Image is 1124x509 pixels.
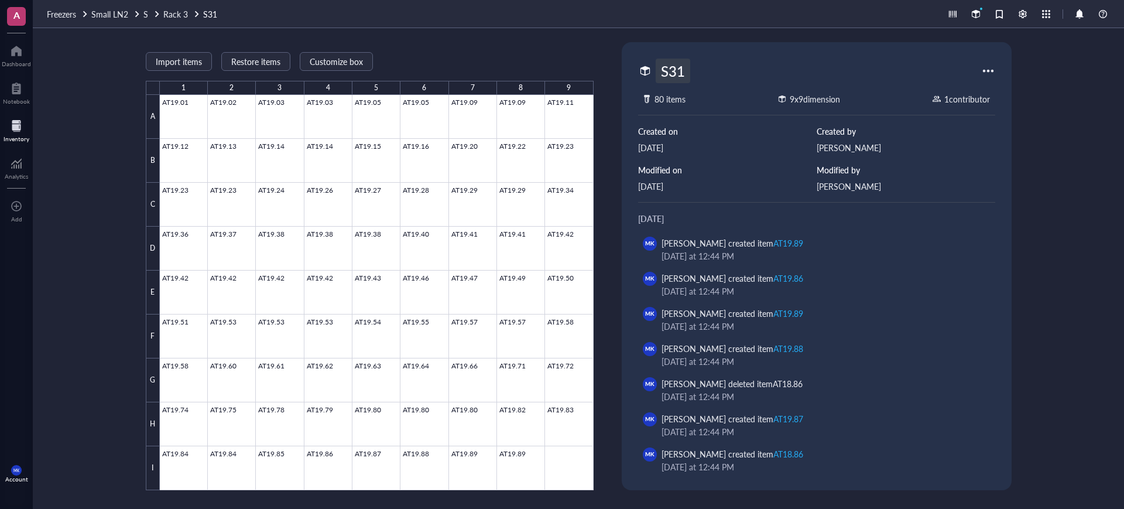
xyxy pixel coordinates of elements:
div: AT19.89 [773,308,803,319]
span: A [13,8,20,22]
button: Import items [146,52,212,71]
div: [DATE] [638,212,995,225]
div: Created by [817,125,995,138]
div: G [146,358,160,402]
div: Notebook [3,98,30,105]
span: MK [645,310,654,318]
div: AT19.87 [773,413,803,425]
span: MK [645,345,654,353]
div: AT19.88 [773,343,803,354]
div: [DATE] at 12:44 PM [662,320,981,333]
div: 9 x 9 dimension [790,93,840,105]
div: Dashboard [2,60,31,67]
div: 6 [422,80,426,95]
a: MK[PERSON_NAME] created itemAT19.89[DATE] at 12:44 PM [638,302,995,337]
div: 1 [181,80,186,95]
span: Freezers [47,8,76,20]
a: S31 [203,8,220,21]
div: [PERSON_NAME] created item [662,342,803,355]
div: [PERSON_NAME] created item [662,272,803,285]
div: AT18.86 [773,378,803,390]
div: I [146,446,160,490]
span: MK [645,415,654,423]
span: MK [645,450,654,459]
span: Import items [156,57,202,66]
a: SRack 3 [143,8,201,21]
span: Rack 3 [163,8,188,20]
div: B [146,139,160,183]
div: E [146,271,160,315]
span: Small LN2 [91,8,128,20]
div: Inventory [4,135,29,142]
div: 80 items [654,93,686,105]
div: Created on [638,125,817,138]
a: MK[PERSON_NAME] created itemAT19.88[DATE] at 12:44 PM [638,337,995,373]
div: [PERSON_NAME] [817,141,995,154]
span: MK [645,240,654,248]
div: [DATE] at 12:44 PM [662,390,981,403]
div: AT19.86 [773,272,803,284]
div: [PERSON_NAME] created item [662,412,803,425]
span: Customize box [310,57,363,66]
span: Restore items [231,57,280,66]
div: [DATE] at 12:44 PM [662,425,981,438]
a: Notebook [3,79,30,105]
div: 1 contributor [944,93,990,105]
div: [DATE] at 12:44 PM [662,460,981,473]
div: [PERSON_NAME] created item [662,447,803,460]
a: Freezers [47,8,89,21]
div: [DATE] at 12:44 PM [662,250,981,262]
a: Dashboard [2,42,31,67]
a: MK[PERSON_NAME] created itemAT18.86[DATE] at 12:44 PM [638,443,995,478]
span: S [143,8,148,20]
div: Modified on [638,163,817,176]
a: Small LN2 [91,8,141,21]
a: MK[PERSON_NAME] created itemAT19.89[DATE] at 12:44 PM [638,232,995,267]
div: [DATE] at 12:44 PM [662,355,981,368]
a: Analytics [5,154,28,180]
div: [DATE] at 12:44 PM [662,285,981,298]
div: 2 [229,80,234,95]
div: S31 [656,59,690,83]
div: F [146,315,160,358]
div: AT19.89 [773,237,803,249]
div: [PERSON_NAME] created item [662,237,803,250]
span: MK [13,468,19,473]
span: MK [645,275,654,283]
div: Add [11,216,22,223]
a: MK[PERSON_NAME] created itemAT19.86[DATE] at 12:44 PM [638,267,995,302]
div: 8 [519,80,523,95]
button: Customize box [300,52,373,71]
button: Restore items [221,52,290,71]
div: 9 [567,80,571,95]
div: Modified by [817,163,995,176]
div: C [146,183,160,227]
div: [DATE] [638,180,817,193]
div: D [146,227,160,271]
div: 4 [326,80,330,95]
div: H [146,402,160,446]
a: MK[PERSON_NAME] created itemAT19.87[DATE] at 12:44 PM [638,408,995,443]
div: AT18.86 [773,448,803,460]
div: Analytics [5,173,28,180]
div: [DATE] [638,141,817,154]
div: 5 [374,80,378,95]
span: MK [645,380,654,388]
div: A [146,95,160,139]
div: Account [5,476,28,483]
div: [PERSON_NAME] created item [662,307,803,320]
a: Inventory [4,117,29,142]
div: [PERSON_NAME] [817,180,995,193]
div: [PERSON_NAME] deleted item [662,377,803,390]
div: 7 [471,80,475,95]
div: 3 [277,80,282,95]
